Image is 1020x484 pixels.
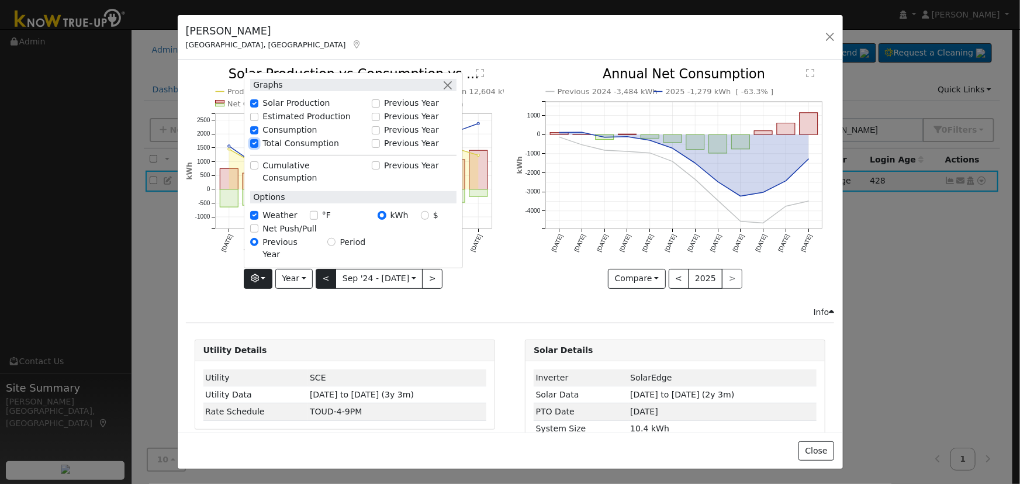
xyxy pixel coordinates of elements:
button: Compare [608,269,666,289]
text: -1000 [195,214,210,220]
circle: onclick="" [761,191,766,195]
circle: onclick="" [807,157,811,161]
rect: onclick="" [243,174,261,190]
label: Solar Production [262,97,330,109]
text: [DATE] [732,233,746,253]
label: Previous Year [262,236,315,261]
circle: onclick="" [477,154,479,157]
rect: onclick="" [732,135,750,150]
text: kWh [516,157,524,174]
span: ID: FY3PA3HXT, authorized: 09/01/23 [310,373,326,382]
input: °F [310,211,318,219]
label: Previous Year [384,124,439,136]
circle: onclick="" [670,160,675,164]
text: kWh [185,163,193,180]
label: kWh [390,209,409,222]
circle: onclick="" [693,161,698,165]
strong: Solar Details [534,345,593,355]
text: Production 13,884 kWh [227,88,316,96]
input: Previous Year [372,99,380,108]
td: Solar Data [534,386,628,403]
circle: onclick="" [784,204,789,209]
text: [DATE] [755,233,769,253]
circle: onclick="" [557,135,562,140]
rect: onclick="" [243,189,261,205]
rect: onclick="" [686,135,704,150]
input: Weather [250,211,258,219]
text: -4000 [525,208,541,215]
rect: onclick="" [447,189,465,202]
text: -500 [198,200,210,206]
span: [DATE] [630,407,658,416]
rect: onclick="" [755,131,773,134]
rect: onclick="" [641,135,659,139]
td: Utility [203,369,308,386]
text: [DATE] [618,233,632,253]
label: Period [340,236,365,248]
label: Cumulative Consumption [262,160,365,184]
span: 10.4 kWh [630,424,669,433]
td: System Size [534,420,628,437]
span: [DATE] to [DATE] (2y 3m) [630,390,734,399]
rect: onclick="" [469,151,487,190]
text: 1500 [197,145,210,151]
text:  [476,69,484,78]
circle: onclick="" [784,179,789,184]
text: [DATE] [573,233,587,253]
circle: onclick="" [625,134,630,139]
strong: Utility Details [203,345,267,355]
h5: [PERSON_NAME] [186,23,362,39]
label: Previous Year [384,97,439,109]
input: Previous Year [372,139,380,147]
text: 0 [537,132,541,138]
text: Solar Production vs Consumption vs ... [229,67,479,82]
rect: onclick="" [550,133,568,135]
label: Previous Year [384,137,439,150]
circle: onclick="" [693,177,698,182]
rect: onclick="" [596,135,614,140]
text: 2000 [197,131,210,137]
button: Year [275,269,313,289]
button: 2025 [689,269,723,289]
text: [DATE] [596,233,610,253]
text: [DATE] [551,233,565,253]
button: Sep '24 - [DATE] [336,269,423,289]
text: [DATE] [469,233,483,253]
input: kWh [378,211,386,219]
text: -1000 [525,151,541,157]
input: Cumulative Consumption [250,161,258,170]
circle: onclick="" [580,130,585,135]
circle: onclick="" [716,179,721,184]
label: Total Consumption [262,137,339,150]
circle: onclick="" [477,123,479,125]
label: °F [322,209,331,222]
circle: onclick="" [670,146,675,151]
circle: onclick="" [603,135,607,140]
text: 2025 -1,279 kWh [ -63.3% ] [666,88,774,96]
label: Estimated Production [262,110,351,123]
rect: onclick="" [469,189,487,196]
button: < [316,269,336,289]
text: 1000 [197,158,210,165]
input: Consumption [250,126,258,134]
text: -3000 [525,189,541,195]
button: > [422,269,442,289]
a: Map [352,40,362,49]
rect: onclick="" [777,123,796,135]
div: Info [814,306,835,319]
circle: onclick="" [227,148,230,151]
text: Peak Production Hour 7.8 kWh [348,99,463,108]
text: [DATE] [709,233,723,253]
circle: onclick="" [738,194,743,199]
circle: onclick="" [648,151,652,155]
span: 69 [310,407,362,416]
text: 2500 [197,117,210,123]
span: [DATE] to [DATE] (3y 3m) [310,390,414,399]
text: Annual Net Consumption [603,67,765,82]
rect: onclick="" [663,135,682,143]
circle: onclick="" [557,130,562,135]
button: Close [798,441,834,461]
label: Previous Year [384,110,439,123]
span: [GEOGRAPHIC_DATA], [GEOGRAPHIC_DATA] [186,40,346,49]
label: Net Push/Pull [262,223,316,235]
